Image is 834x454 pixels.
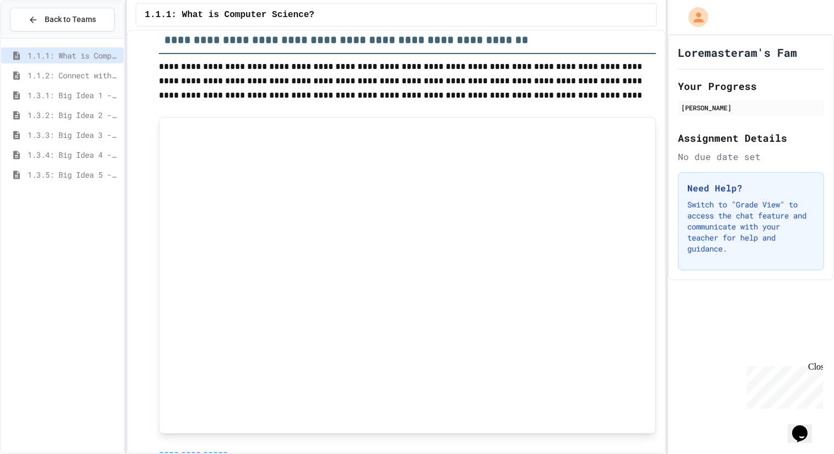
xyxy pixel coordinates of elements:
h2: Assignment Details [678,130,824,146]
div: [PERSON_NAME] [681,103,821,113]
span: 1.3.3: Big Idea 3 - Algorithms and Programming [28,129,119,141]
h3: Need Help? [687,181,815,195]
iframe: chat widget [788,410,823,443]
span: 1.1.1: What is Computer Science? [145,8,314,22]
div: My Account [677,4,711,30]
span: 1.1.2: Connect with Your World [28,70,119,81]
span: 1.1.1: What is Computer Science? [28,50,119,61]
div: Chat with us now!Close [4,4,76,70]
p: Switch to "Grade View" to access the chat feature and communicate with your teacher for help and ... [687,199,815,254]
iframe: chat widget [742,362,823,409]
span: 1.3.5: Big Idea 5 - Impact of Computing [28,169,119,180]
span: Back to Teams [45,14,96,25]
span: 1.3.1: Big Idea 1 - Creative Development [28,89,119,101]
div: No due date set [678,150,824,163]
span: 1.3.2: Big Idea 2 - Data [28,109,119,121]
button: Back to Teams [10,8,115,31]
h1: Loremasteram's Fam [678,45,797,60]
span: 1.3.4: Big Idea 4 - Computing Systems and Networks [28,149,119,161]
h2: Your Progress [678,78,824,94]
